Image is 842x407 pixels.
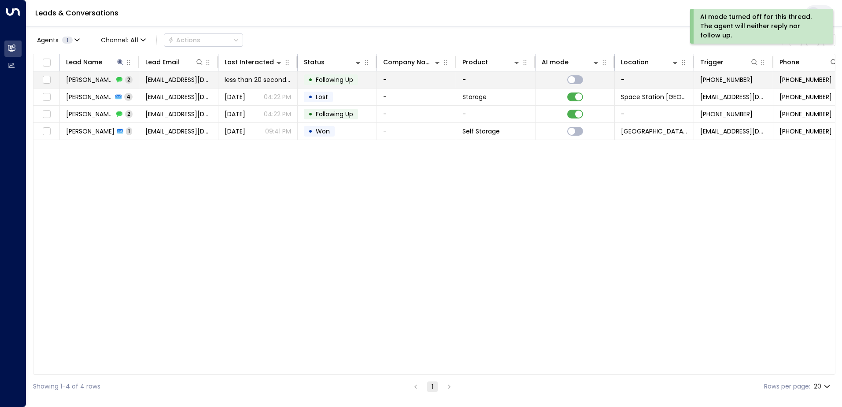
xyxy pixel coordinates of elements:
[130,37,138,44] span: All
[66,57,125,67] div: Lead Name
[225,57,274,67] div: Last Interacted
[164,33,243,47] button: Actions
[265,127,291,136] p: 09:41 PM
[41,57,52,68] span: Toggle select all
[615,106,694,122] td: -
[700,75,753,84] span: +447455122334
[383,57,433,67] div: Company Name
[383,57,442,67] div: Company Name
[377,89,456,105] td: -
[779,110,832,118] span: +447551155381
[377,71,456,88] td: -
[462,57,521,67] div: Product
[41,109,52,120] span: Toggle select row
[125,110,133,118] span: 2
[700,127,767,136] span: leads@space-station.co.uk
[621,57,680,67] div: Location
[542,57,569,67] div: AI mode
[308,124,313,139] div: •
[308,89,313,104] div: •
[145,127,212,136] span: malaikab101@gmail.com
[66,92,113,101] span: Guzman Diaz Solana
[125,76,133,83] span: 2
[225,127,245,136] span: May 04, 2025
[700,57,724,67] div: Trigger
[779,57,838,67] div: Phone
[316,92,328,101] span: Lost
[462,57,488,67] div: Product
[145,75,212,84] span: uzma21@ymail.com
[779,92,832,101] span: +447551155381
[615,71,694,88] td: -
[41,92,52,103] span: Toggle select row
[308,107,313,122] div: •
[621,127,687,136] span: Space Station Kings Heath
[542,57,600,67] div: AI mode
[779,127,832,136] span: +447737411170
[456,106,535,122] td: -
[304,57,362,67] div: Status
[225,92,245,101] span: Aug 10, 2025
[700,12,821,40] div: AI mode turned off for this thread. The agent will neither reply nor follow up.
[779,75,832,84] span: +447455122334
[66,110,114,118] span: Guzman Diaz Solana
[145,110,212,118] span: guzmand@gmail.com
[97,34,149,46] span: Channel:
[264,110,291,118] p: 04:22 PM
[308,72,313,87] div: •
[35,8,118,18] a: Leads & Conversations
[779,57,799,67] div: Phone
[225,75,291,84] span: less than 20 seconds ago
[304,57,325,67] div: Status
[33,34,83,46] button: Agents1
[764,382,810,391] label: Rows per page:
[66,127,114,136] span: Uzma Shaheen
[462,92,487,101] span: Storage
[814,380,832,393] div: 20
[33,382,100,391] div: Showing 1-4 of 4 rows
[41,74,52,85] span: Toggle select row
[124,93,133,100] span: 4
[225,110,245,118] span: Aug 07, 2025
[126,127,132,135] span: 1
[377,106,456,122] td: -
[462,127,500,136] span: Self Storage
[168,36,200,44] div: Actions
[621,57,649,67] div: Location
[145,57,179,67] div: Lead Email
[41,126,52,137] span: Toggle select row
[427,381,438,392] button: page 1
[700,57,759,67] div: Trigger
[700,110,753,118] span: +447551155381
[377,123,456,140] td: -
[145,57,204,67] div: Lead Email
[97,34,149,46] button: Channel:All
[164,33,243,47] div: Button group with a nested menu
[264,92,291,101] p: 04:22 PM
[62,37,73,44] span: 1
[316,127,330,136] span: Won
[316,75,353,84] span: Following Up
[621,92,687,101] span: Space Station Swiss Cottage
[225,57,283,67] div: Last Interacted
[456,71,535,88] td: -
[66,75,114,84] span: Uzma Nawaz
[316,110,353,118] span: Following Up
[700,92,767,101] span: leads@space-station.co.uk
[410,381,455,392] nav: pagination navigation
[37,37,59,43] span: Agents
[145,92,212,101] span: guzmand@gmail.com
[66,57,102,67] div: Lead Name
